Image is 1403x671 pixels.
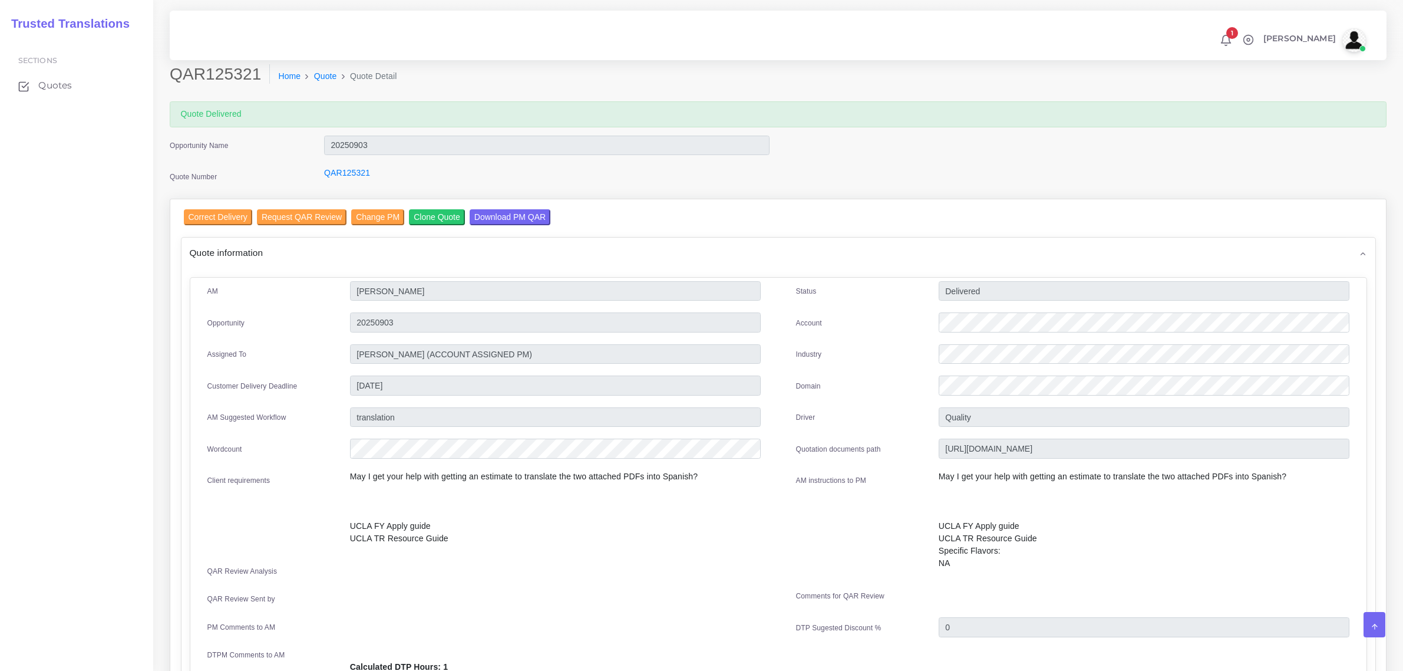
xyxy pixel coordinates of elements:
[207,566,278,577] label: QAR Review Analysis
[190,246,263,259] span: Quote information
[207,412,286,423] label: AM Suggested Workflow
[1216,34,1236,47] a: 1
[9,73,144,98] a: Quotes
[1342,28,1366,52] img: avatar
[1263,34,1336,42] span: [PERSON_NAME]
[184,209,252,225] input: Correct Delivery
[207,622,276,633] label: PM Comments to AM
[3,17,130,31] h2: Trusted Translations
[170,140,229,151] label: Opportunity Name
[796,286,817,297] label: Status
[207,349,247,360] label: Assigned To
[796,318,822,328] label: Account
[1226,27,1238,39] span: 1
[1257,28,1370,52] a: [PERSON_NAME]avatar
[207,594,275,604] label: QAR Review Sent by
[207,381,298,392] label: Customer Delivery Deadline
[350,471,761,545] p: May I get your help with getting an estimate to translate the two attached PDFs into Spanish? UCL...
[207,444,242,455] label: Wordcount
[939,471,1349,570] p: May I get your help with getting an estimate to translate the two attached PDFs into Spanish? UCL...
[470,209,550,225] input: Download PM QAR
[257,209,346,225] input: Request QAR Review
[796,623,882,633] label: DTP Sugested Discount %
[181,238,1375,268] div: Quote information
[409,209,465,225] input: Clone Quote
[18,56,57,65] span: Sections
[278,70,301,83] a: Home
[207,318,245,328] label: Opportunity
[796,475,867,486] label: AM instructions to PM
[324,168,370,177] a: QAR125321
[3,14,130,34] a: Trusted Translations
[314,70,337,83] a: Quote
[796,381,821,392] label: Domain
[337,70,397,83] li: Quote Detail
[38,79,72,92] span: Quotes
[170,101,1387,127] div: Quote Delivered
[170,64,270,84] h2: QAR125321
[207,475,270,486] label: Client requirements
[796,591,884,601] label: Comments for QAR Review
[170,172,217,182] label: Quote Number
[796,444,881,455] label: Quotation documents path
[796,349,822,360] label: Industry
[207,286,218,297] label: AM
[207,650,285,660] label: DTPM Comments to AM
[350,344,761,364] input: pm
[351,209,404,225] input: Change PM
[796,412,816,423] label: Driver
